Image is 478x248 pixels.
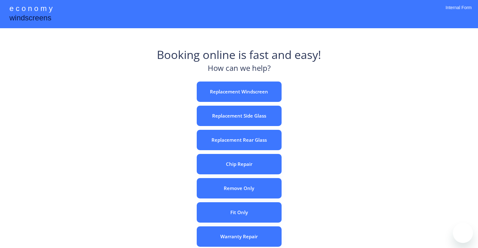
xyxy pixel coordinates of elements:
[197,130,282,150] button: Replacement Rear Glass
[208,63,271,77] div: How can we help?
[157,47,321,63] div: Booking online is fast and easy!
[9,3,52,15] div: e c o n o m y
[197,226,282,247] button: Warranty Repair
[197,106,282,126] button: Replacement Side Glass
[197,82,282,102] button: Replacement Windscreen
[9,13,51,25] div: windscreens
[197,178,282,198] button: Remove Only
[453,223,473,243] iframe: Button to launch messaging window
[197,202,282,223] button: Fit Only
[197,154,282,174] button: Chip Repair
[446,5,472,19] div: Internal Form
